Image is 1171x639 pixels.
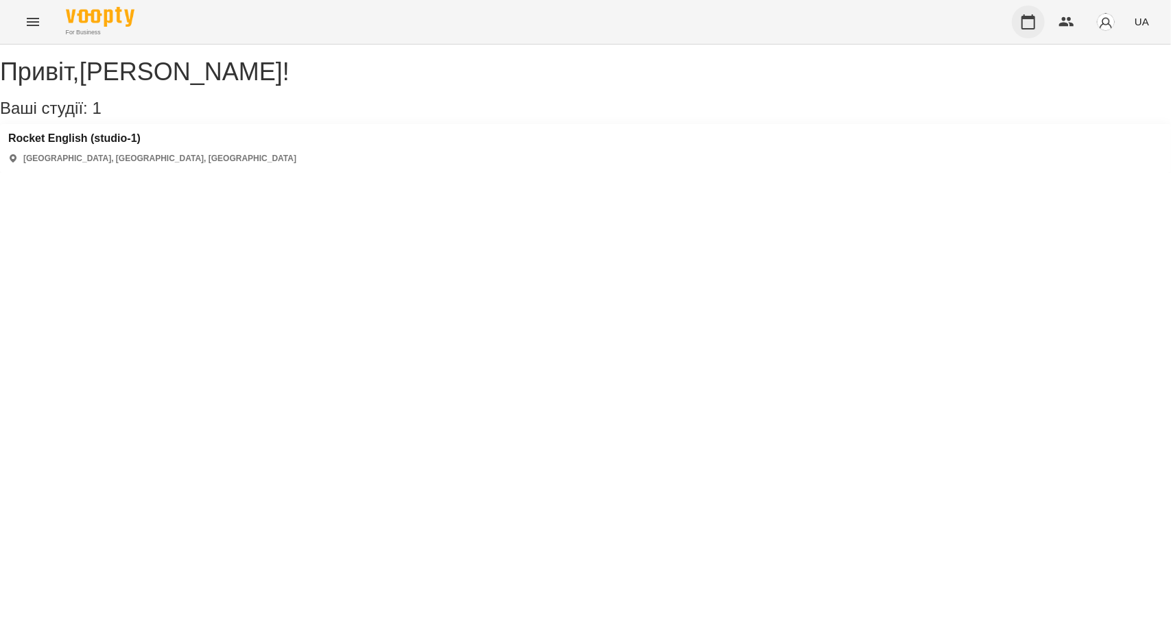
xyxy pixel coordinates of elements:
p: [GEOGRAPHIC_DATA], [GEOGRAPHIC_DATA], [GEOGRAPHIC_DATA] [23,153,296,165]
span: UA [1135,14,1149,29]
span: For Business [66,28,134,37]
span: 1 [92,99,101,117]
button: Menu [16,5,49,38]
img: avatar_s.png [1096,12,1115,32]
button: UA [1129,9,1155,34]
a: Rocket English (studio-1) [8,132,296,145]
img: Voopty Logo [66,7,134,27]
